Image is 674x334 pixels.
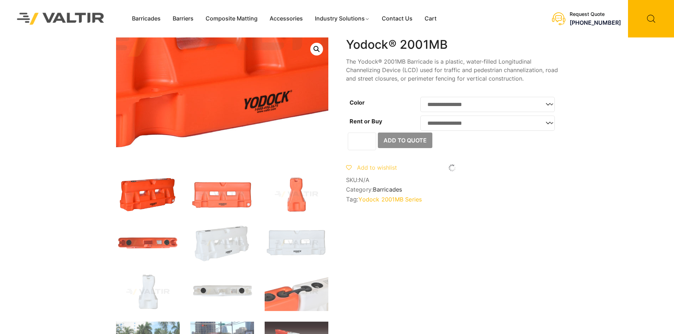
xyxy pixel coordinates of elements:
h1: Yodock® 2001MB [346,37,558,52]
input: Product quantity [348,133,376,150]
p: The Yodock® 2001MB Barricade is a plastic, water-filled Longitudinal Channelizing Device (LCD) us... [346,57,558,83]
img: 2001MB_Org_Front.jpg [190,175,254,213]
img: 2001MB_Nat_3Q.jpg [190,224,254,262]
img: 2001MB_Xtra2.jpg [265,273,328,311]
img: 2001MB_Nat_Front.jpg [265,224,328,262]
img: Valtir Rentals [8,4,114,34]
div: Request Quote [570,11,621,17]
span: Category: [346,186,558,193]
a: Contact Us [376,13,419,24]
a: Composite Matting [200,13,264,24]
img: 2001MB_Nat_Top.jpg [190,273,254,311]
a: Industry Solutions [309,13,376,24]
a: Barricades [373,186,402,193]
img: 2001MB_Org_3Q.jpg [116,175,180,213]
img: 2001MB_Org_Top.jpg [116,224,180,262]
img: 2001MB_Org_Side.jpg [265,175,328,213]
img: 2001MB_Nat_Side.jpg [116,273,180,311]
a: Cart [419,13,443,24]
a: Barriers [167,13,200,24]
span: SKU: [346,177,558,183]
label: Rent or Buy [350,118,382,125]
a: [PHONE_NUMBER] [570,19,621,26]
span: Tag: [346,196,558,203]
span: N/A [359,176,369,183]
a: Barricades [126,13,167,24]
label: Color [350,99,365,106]
button: Add to Quote [378,133,432,148]
a: Yodock 2001MB Series [358,196,422,203]
a: Accessories [264,13,309,24]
